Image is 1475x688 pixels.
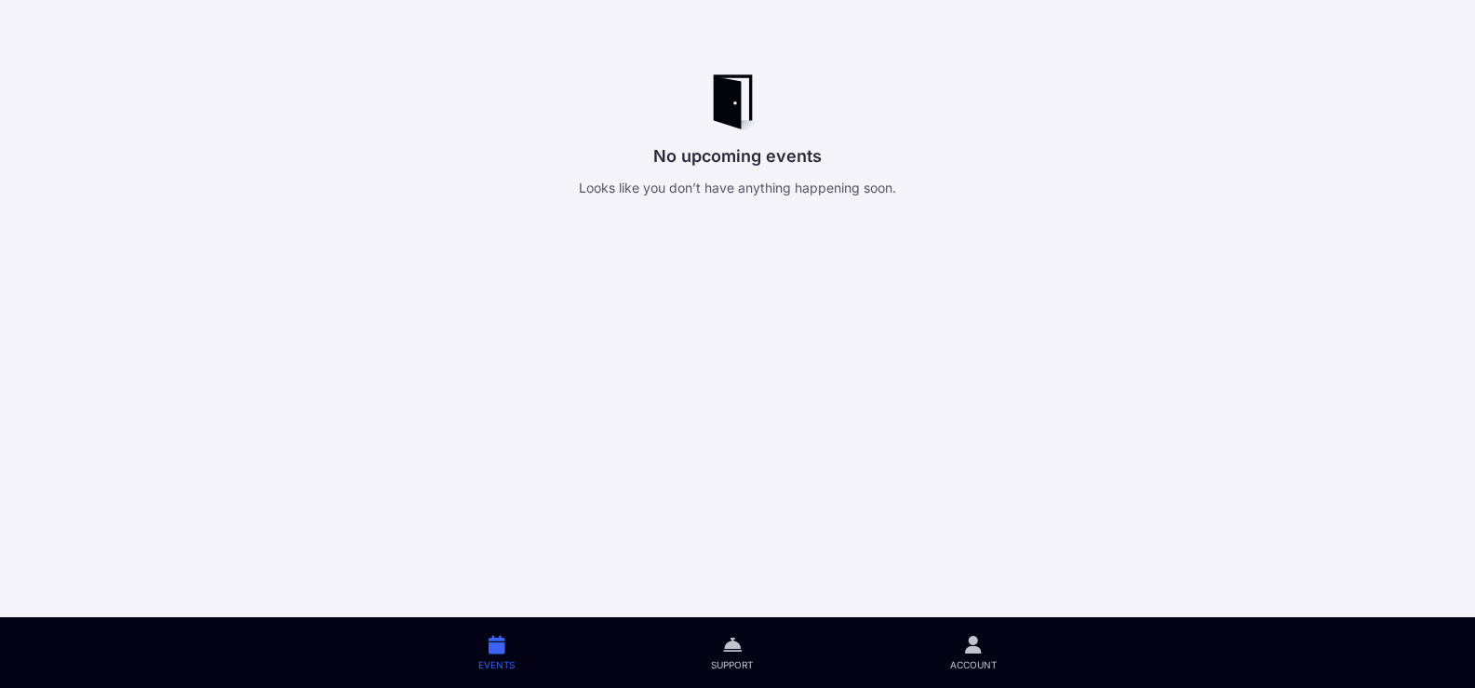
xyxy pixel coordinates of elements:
span: Events [478,658,515,671]
p: Looks like you don’t have anything happening soon. [410,181,1066,196]
span: Support [711,658,753,671]
p: No upcoming events [410,143,1066,169]
a: Support [613,617,851,688]
a: Account [851,617,1094,688]
a: Events [381,617,613,688]
span: Account [950,658,997,671]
